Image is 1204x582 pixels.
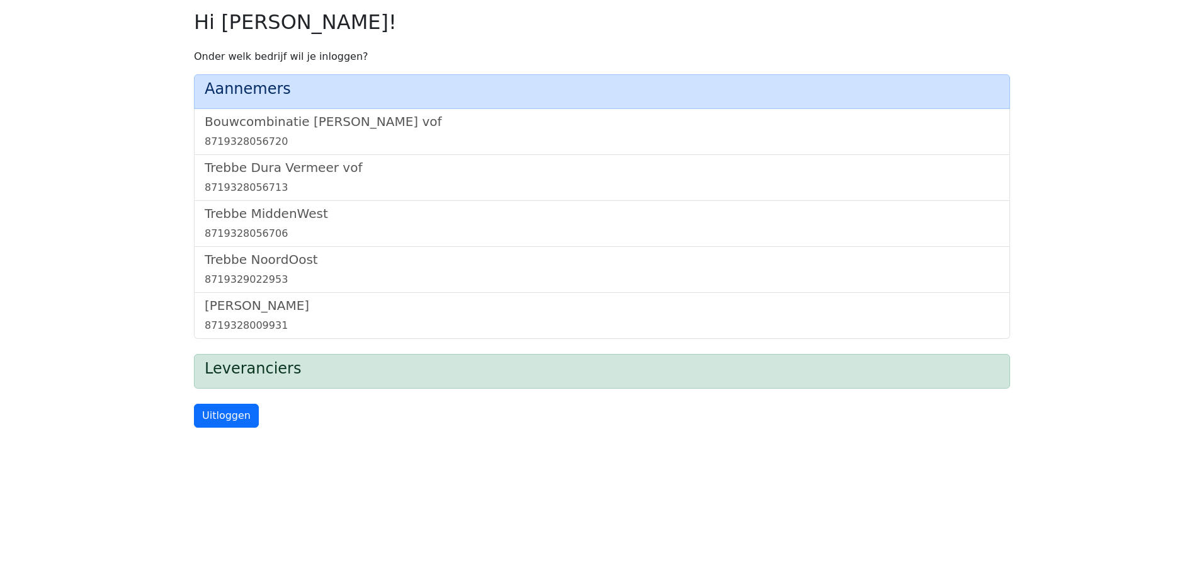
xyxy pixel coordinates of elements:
[205,298,999,333] a: [PERSON_NAME]8719328009931
[205,134,999,149] div: 8719328056720
[205,80,999,98] h4: Aannemers
[205,114,999,149] a: Bouwcombinatie [PERSON_NAME] vof8719328056720
[205,252,999,287] a: Trebbe NoordOost8719329022953
[205,298,999,313] h5: [PERSON_NAME]
[205,252,999,267] h5: Trebbe NoordOost
[205,180,999,195] div: 8719328056713
[205,318,999,333] div: 8719328009931
[205,226,999,241] div: 8719328056706
[194,10,1010,34] h2: Hi [PERSON_NAME]!
[205,272,999,287] div: 8719329022953
[205,114,999,129] h5: Bouwcombinatie [PERSON_NAME] vof
[194,49,1010,64] p: Onder welk bedrijf wil je inloggen?
[205,360,999,378] h4: Leveranciers
[205,206,999,241] a: Trebbe MiddenWest8719328056706
[205,160,999,175] h5: Trebbe Dura Vermeer vof
[205,206,999,221] h5: Trebbe MiddenWest
[205,160,999,195] a: Trebbe Dura Vermeer vof8719328056713
[194,404,259,428] a: Uitloggen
